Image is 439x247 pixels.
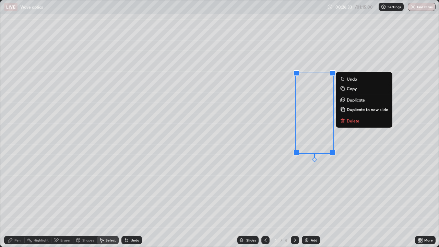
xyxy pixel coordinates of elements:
div: Shapes [82,238,94,242]
button: Undo [339,75,390,83]
button: End Class [408,3,436,11]
div: Select [106,238,116,242]
div: More [424,238,433,242]
div: Undo [131,238,139,242]
button: Copy [339,84,390,93]
button: Duplicate [339,96,390,104]
button: Delete [339,117,390,125]
img: add-slide-button [304,237,309,243]
div: Eraser [60,238,71,242]
p: Undo [347,76,357,82]
p: Delete [347,118,359,123]
div: / [281,238,283,242]
div: 4 [284,237,288,243]
button: Duplicate to new slide [339,105,390,114]
p: Duplicate to new slide [347,107,388,112]
div: Pen [14,238,21,242]
div: Slides [246,238,256,242]
img: class-settings-icons [381,4,386,10]
p: Settings [388,5,401,9]
p: Copy [347,86,357,91]
p: Wave optics [20,4,43,10]
div: Highlight [34,238,49,242]
p: LIVE [6,4,15,10]
img: end-class-cross [410,4,416,10]
div: Add [311,238,317,242]
p: Duplicate [347,97,365,103]
div: 4 [272,238,279,242]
